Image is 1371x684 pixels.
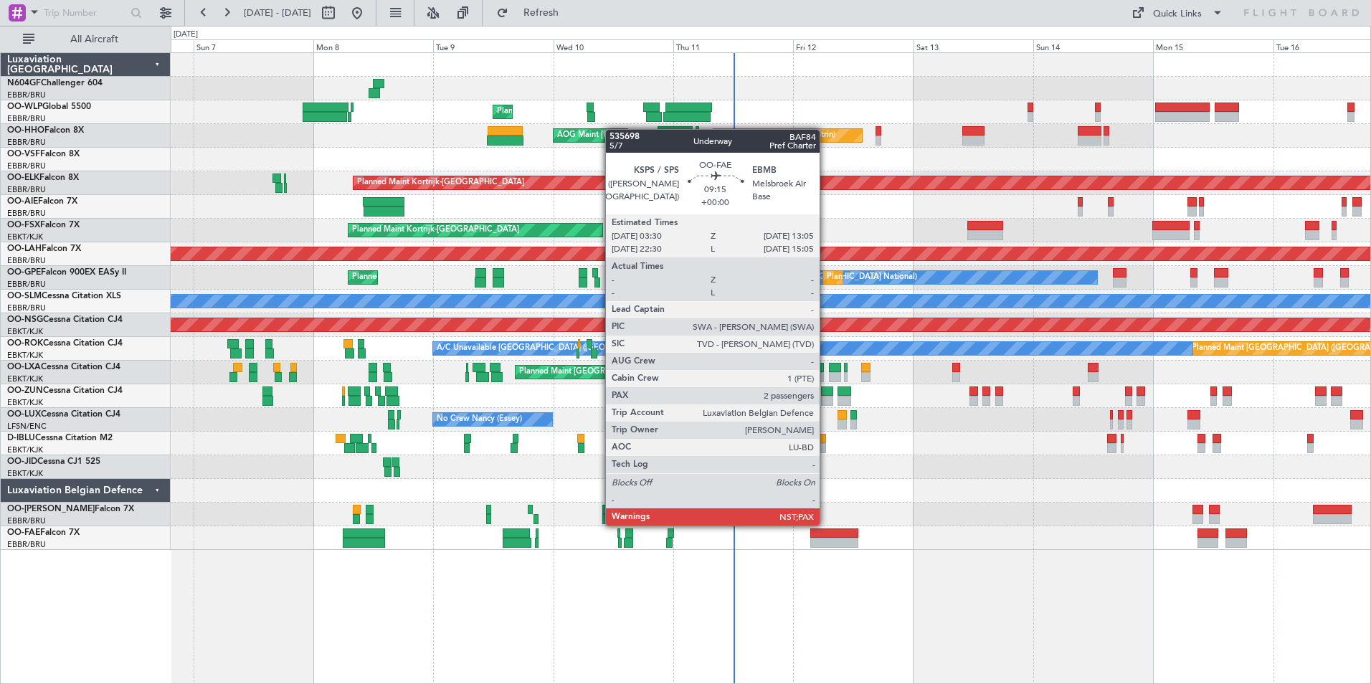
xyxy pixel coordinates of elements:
a: OO-[PERSON_NAME]Falcon 7X [7,505,134,513]
span: OO-ZUN [7,386,43,395]
span: OO-FSX [7,221,40,229]
input: Trip Number [44,2,126,24]
a: EBKT/KJK [7,326,43,337]
div: AOG Maint [US_STATE] ([GEOGRAPHIC_DATA]) [557,125,731,146]
a: OO-VSFFalcon 8X [7,150,80,158]
a: EBKT/KJK [7,445,43,455]
div: Planned Maint Kortrijk-[GEOGRAPHIC_DATA] [352,219,519,241]
a: EBKT/KJK [7,350,43,361]
span: OO-SLM [7,292,42,300]
a: OO-SLMCessna Citation XLS [7,292,121,300]
div: Sat 13 [914,39,1033,52]
span: OO-[PERSON_NAME] [7,505,95,513]
span: OO-ROK [7,339,43,348]
a: EBBR/BRU [7,137,46,148]
div: Wed 10 [554,39,673,52]
span: OO-FAE [7,528,40,537]
button: All Aircraft [16,28,156,51]
div: Fri 12 [793,39,913,52]
div: Planned Maint Liege [497,101,571,123]
a: EBBR/BRU [7,113,46,124]
a: OO-GPEFalcon 900EX EASy II [7,268,126,277]
a: EBBR/BRU [7,208,46,219]
span: OO-LXA [7,363,41,371]
div: Planned Maint [GEOGRAPHIC_DATA] ([GEOGRAPHIC_DATA] National) [519,361,779,383]
span: Refresh [511,8,571,18]
a: N604GFChallenger 604 [7,79,103,87]
div: No Crew [GEOGRAPHIC_DATA] ([GEOGRAPHIC_DATA] National) [677,432,917,454]
a: EBBR/BRU [7,255,46,266]
div: Sun 14 [1033,39,1153,52]
a: EBBR/BRU [7,279,46,290]
a: OO-LXACessna Citation CJ4 [7,363,120,371]
button: Refresh [490,1,576,24]
div: [DATE] [174,29,198,41]
span: OO-NSG [7,315,43,324]
a: EBBR/BRU [7,539,46,550]
span: D-IBLU [7,434,35,442]
a: OO-HHOFalcon 8X [7,126,84,135]
a: OO-FSXFalcon 7X [7,221,80,229]
a: OO-FAEFalcon 7X [7,528,80,537]
span: [DATE] - [DATE] [244,6,311,19]
a: EBBR/BRU [7,90,46,100]
a: OO-ROKCessna Citation CJ4 [7,339,123,348]
div: Sun 7 [194,39,313,52]
div: Mon 8 [313,39,433,52]
a: OO-JIDCessna CJ1 525 [7,457,100,466]
a: EBBR/BRU [7,161,46,171]
span: OO-VSF [7,150,40,158]
a: OO-AIEFalcon 7X [7,197,77,206]
a: EBKT/KJK [7,232,43,242]
span: OO-JID [7,457,37,466]
span: OO-AIE [7,197,38,206]
div: Tue 9 [433,39,553,52]
a: EBBR/BRU [7,184,46,195]
a: EBBR/BRU [7,516,46,526]
div: Planned Maint Geneva (Cointrin) [717,125,835,146]
span: OO-WLP [7,103,42,111]
a: EBKT/KJK [7,374,43,384]
span: OO-ELK [7,174,39,182]
button: Quick Links [1124,1,1230,24]
a: OO-ZUNCessna Citation CJ4 [7,386,123,395]
a: LFSN/ENC [7,421,47,432]
a: OO-LAHFalcon 7X [7,244,81,253]
a: EBKT/KJK [7,397,43,408]
div: Thu 11 [673,39,793,52]
div: Planned Maint [GEOGRAPHIC_DATA] ([GEOGRAPHIC_DATA] National) [352,267,612,288]
span: All Aircraft [37,34,151,44]
div: Quick Links [1153,7,1202,22]
a: D-IBLUCessna Citation M2 [7,434,113,442]
a: OO-ELKFalcon 8X [7,174,79,182]
div: No Crew Nancy (Essey) [437,409,522,430]
a: EBBR/BRU [7,303,46,313]
a: OO-WLPGlobal 5500 [7,103,91,111]
div: Planned Maint [GEOGRAPHIC_DATA] ([GEOGRAPHIC_DATA] National) [827,267,1086,288]
div: Planned Maint [GEOGRAPHIC_DATA] ([GEOGRAPHIC_DATA]) [711,196,936,217]
span: OO-LAH [7,244,42,253]
span: OO-LUX [7,410,41,419]
a: OO-LUXCessna Citation CJ4 [7,410,120,419]
a: OO-NSGCessna Citation CJ4 [7,315,123,324]
div: No Crew [GEOGRAPHIC_DATA] ([GEOGRAPHIC_DATA] National) [677,267,917,288]
div: Planned Maint Kortrijk-[GEOGRAPHIC_DATA] [357,172,524,194]
span: N604GF [7,79,41,87]
a: EBKT/KJK [7,468,43,479]
div: Mon 15 [1153,39,1273,52]
span: OO-HHO [7,126,44,135]
span: OO-GPE [7,268,41,277]
div: A/C Unavailable [GEOGRAPHIC_DATA] ([GEOGRAPHIC_DATA] National) [437,338,703,359]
